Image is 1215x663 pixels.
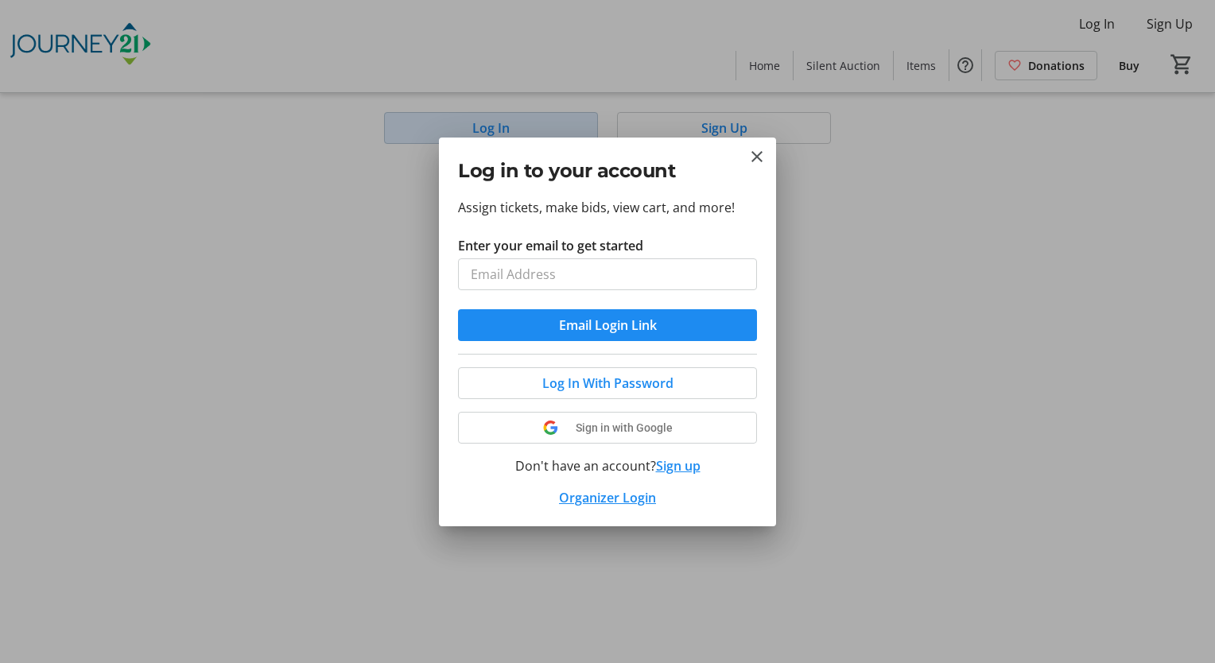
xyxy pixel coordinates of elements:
button: Sign in with Google [458,412,757,444]
a: Organizer Login [559,489,656,506]
span: Log In With Password [542,374,673,393]
button: Email Login Link [458,309,757,341]
p: Assign tickets, make bids, view cart, and more! [458,198,757,217]
div: Don't have an account? [458,456,757,475]
input: Email Address [458,258,757,290]
button: Sign up [656,456,701,475]
span: Email Login Link [559,316,657,335]
span: Sign in with Google [576,421,673,434]
button: Log In With Password [458,367,757,399]
button: Close [747,147,767,166]
h2: Log in to your account [458,157,757,185]
label: Enter your email to get started [458,236,643,255]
